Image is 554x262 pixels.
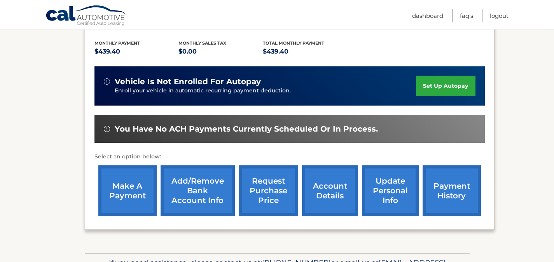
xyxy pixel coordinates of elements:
p: $0.00 [178,46,263,57]
a: FAQ's [460,9,473,22]
a: Dashboard [412,9,443,22]
span: Monthly Payment [94,40,140,46]
span: You have no ACH payments currently scheduled or in process. [115,124,378,134]
p: $439.40 [94,46,179,57]
p: $439.40 [263,46,347,57]
a: Cal Automotive [45,5,127,28]
a: set up autopay [416,76,475,96]
a: request purchase price [239,165,298,216]
p: Enroll your vehicle in automatic recurring payment deduction. [115,87,416,95]
img: alert-white.svg [104,78,110,85]
span: vehicle is not enrolled for autopay [115,77,261,87]
span: Total Monthly Payment [263,40,324,46]
a: payment history [423,165,481,216]
img: alert-white.svg [104,126,110,132]
a: make a payment [98,165,157,216]
a: Add/Remove bank account info [161,165,235,216]
span: Monthly sales Tax [178,40,226,46]
a: update personal info [362,165,419,216]
p: Select an option below: [94,152,485,161]
a: account details [302,165,358,216]
a: Logout [490,9,509,22]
